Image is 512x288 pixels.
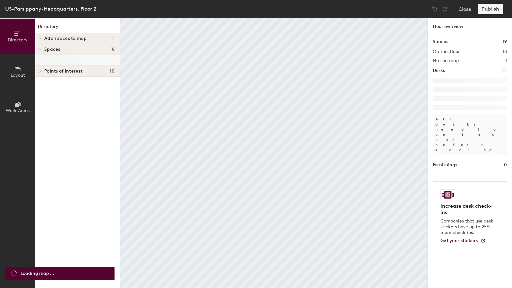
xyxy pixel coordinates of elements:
[428,18,512,33] h1: Floor overview
[44,47,60,52] span: Spaces
[110,69,115,74] span: 10
[433,38,448,45] h1: Spaces
[433,114,507,155] p: All desks need to be in a pod before saving
[440,238,486,244] a: Get your stickers
[505,58,507,63] h2: 1
[440,189,455,200] img: Sticker logo
[502,49,507,54] h2: 18
[120,18,427,288] canvas: Map
[11,73,25,78] span: Layout
[440,203,495,216] h4: Increase desk check-ins
[442,6,448,12] img: Redo
[8,37,28,43] span: Directory
[431,6,438,12] img: Undo
[458,4,471,14] button: Close
[44,69,82,74] span: Points of interest
[5,5,96,13] div: US-Parsippany-Headquarters, Floor 2
[21,270,54,277] span: Loading map ...
[504,161,507,169] h1: 0
[113,36,115,41] span: 1
[433,49,460,54] h2: On this floor
[44,36,87,41] span: Add spaces to map
[35,23,120,33] h1: Directory
[110,47,115,52] span: 18
[503,38,507,45] h1: 19
[440,218,495,236] p: Companies that use desk stickers have up to 25% more check-ins.
[440,238,478,243] span: Get your stickers
[433,58,459,63] h2: Not on map
[6,108,30,113] span: Work Areas
[433,161,457,169] h1: Furnishings
[433,67,445,74] h1: Desks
